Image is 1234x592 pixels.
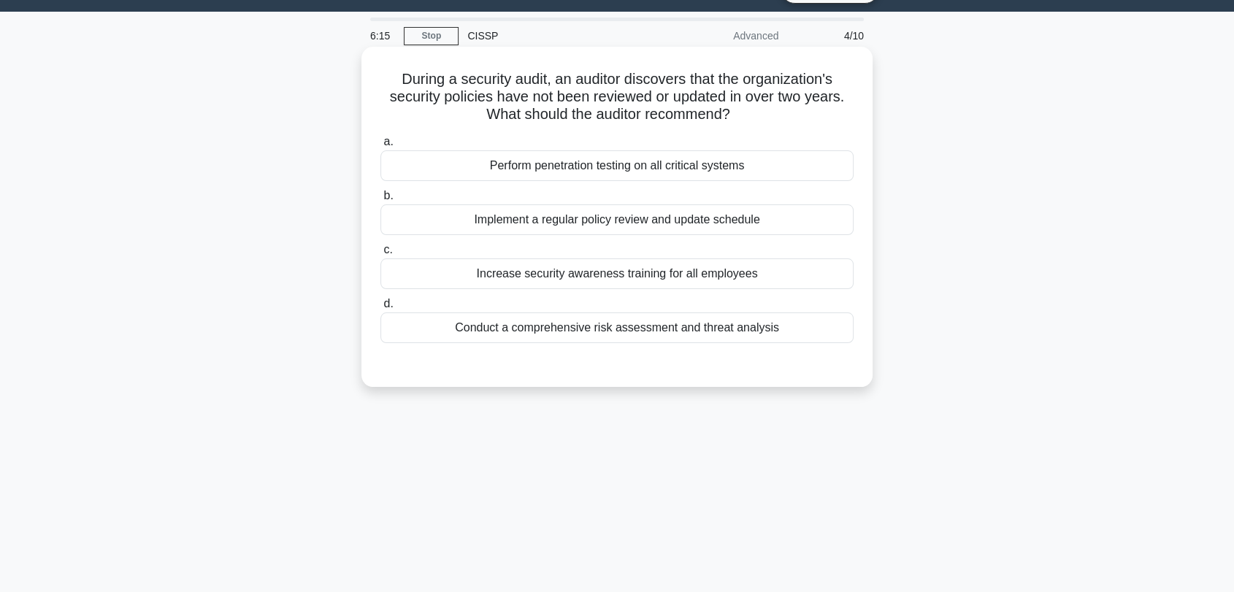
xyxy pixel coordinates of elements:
div: Conduct a comprehensive risk assessment and threat analysis [380,312,854,343]
div: Implement a regular policy review and update schedule [380,204,854,235]
span: c. [383,243,392,255]
div: 6:15 [361,21,404,50]
div: Increase security awareness training for all employees [380,258,854,289]
div: 4/10 [787,21,873,50]
div: Perform penetration testing on all critical systems [380,150,854,181]
div: CISSP [459,21,659,50]
span: b. [383,189,393,201]
span: d. [383,297,393,310]
h5: During a security audit, an auditor discovers that the organization's security policies have not ... [379,70,855,124]
a: Stop [404,27,459,45]
div: Advanced [659,21,787,50]
span: a. [383,135,393,147]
